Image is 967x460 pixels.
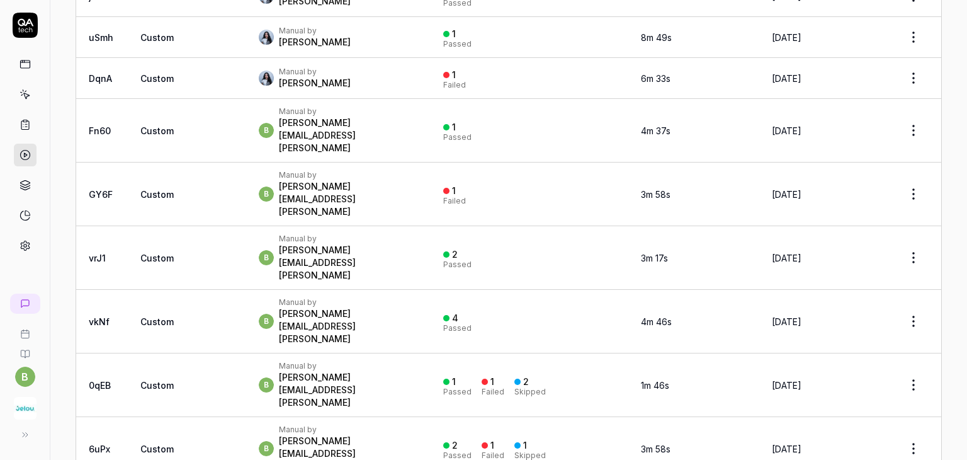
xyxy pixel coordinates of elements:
span: Custom [140,316,174,327]
time: [DATE] [772,189,801,200]
div: Skipped [514,388,546,396]
div: [PERSON_NAME][EMAIL_ADDRESS][PERSON_NAME] [279,308,418,345]
div: Failed [482,452,504,459]
a: New conversation [10,294,40,314]
div: Failed [482,388,504,396]
span: Custom [140,189,174,200]
a: vrJ1 [89,253,106,263]
div: 1 [452,69,456,81]
time: 3m 17s [641,253,668,263]
img: d3b8c0a4-b2ec-4016-942c-38cd9e66fe47.jpg [259,71,274,86]
div: Passed [443,452,472,459]
time: [DATE] [772,444,801,454]
div: 1 [452,185,456,197]
span: b [259,314,274,329]
div: Passed [443,261,472,268]
div: Passed [443,40,472,48]
div: [PERSON_NAME] [279,77,351,89]
time: 6m 33s [641,73,670,84]
a: Documentation [5,339,45,359]
div: 2 [452,249,458,260]
time: 3m 58s [641,444,670,454]
span: b [259,187,274,202]
time: [DATE] [772,316,801,327]
div: Manual by [279,106,418,117]
div: Failed [443,197,466,205]
a: 0qEB [89,380,111,391]
div: 1 [490,440,494,451]
div: Manual by [279,26,351,36]
div: [PERSON_NAME] [279,36,351,49]
time: 1m 46s [641,380,669,391]
div: Manual by [279,170,418,180]
div: Passed [443,388,472,396]
time: 8m 49s [641,32,672,43]
div: [PERSON_NAME][EMAIL_ADDRESS][PERSON_NAME] [279,244,418,282]
button: Jelou AI Logo [5,387,45,422]
time: [DATE] [772,253,801,263]
time: 4m 37s [641,125,670,136]
a: GY6F [89,189,113,200]
div: Manual by [279,297,418,308]
div: Passed [443,325,472,332]
span: Custom [140,32,174,43]
div: 4 [452,313,458,324]
span: Custom [140,125,174,136]
div: Skipped [514,452,546,459]
div: [PERSON_NAME][EMAIL_ADDRESS][PERSON_NAME] [279,117,418,154]
a: Fn60 [89,125,111,136]
span: Custom [140,444,174,454]
a: 6uPx [89,444,110,454]
time: 3m 58s [641,189,670,200]
div: 1 [490,376,494,388]
img: d3b8c0a4-b2ec-4016-942c-38cd9e66fe47.jpg [259,30,274,45]
button: b [15,367,35,387]
span: Custom [140,73,174,84]
div: Manual by [279,361,418,371]
time: [DATE] [772,32,801,43]
time: [DATE] [772,380,801,391]
time: [DATE] [772,125,801,136]
div: 1 [452,28,456,40]
div: 1 [523,440,527,451]
div: 2 [452,440,458,451]
div: 1 [452,122,456,133]
div: [PERSON_NAME][EMAIL_ADDRESS][PERSON_NAME] [279,371,418,409]
div: Failed [443,81,466,89]
a: DqnA [89,73,112,84]
time: [DATE] [772,73,801,84]
span: b [259,377,274,393]
a: Book a call with us [5,319,45,339]
div: 1 [452,376,456,388]
div: Manual by [279,234,418,244]
div: Manual by [279,425,418,435]
div: Passed [443,134,472,141]
span: b [259,123,274,138]
span: b [259,250,274,265]
div: 2 [523,376,529,388]
div: Manual by [279,67,351,77]
img: Jelou AI Logo [14,397,37,420]
span: b [259,441,274,456]
a: uSmh [89,32,113,43]
span: Custom [140,380,174,391]
a: vkNf [89,316,110,327]
div: [PERSON_NAME][EMAIL_ADDRESS][PERSON_NAME] [279,180,418,218]
span: Custom [140,253,174,263]
time: 4m 46s [641,316,672,327]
